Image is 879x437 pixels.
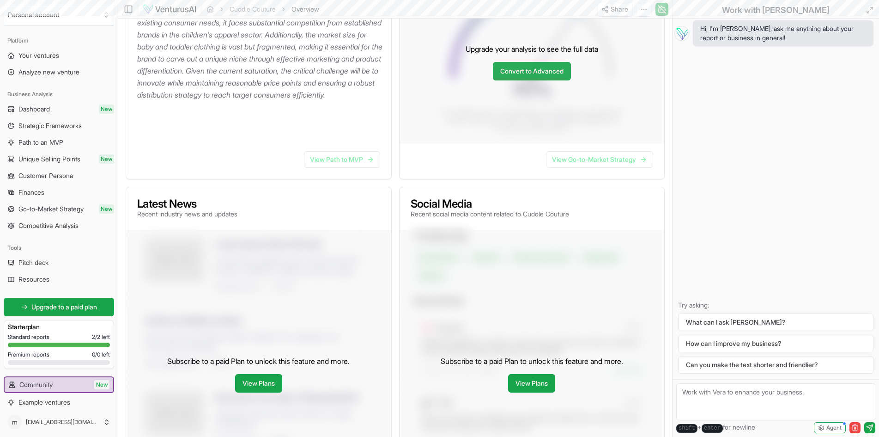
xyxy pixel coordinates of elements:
[4,87,114,102] div: Business Analysis
[4,411,114,433] button: m[EMAIL_ADDRESS][DOMAIN_NAME]
[4,135,114,150] a: Path to an MVP
[18,105,50,114] span: Dashboard
[5,377,113,392] a: CommunityNew
[674,26,689,41] img: Vera
[18,275,49,284] span: Resources
[676,423,755,433] span: + for newline
[18,204,84,214] span: Go-to-Market Strategy
[99,105,114,114] span: New
[18,398,70,407] span: Example ventures
[8,322,110,332] h3: Starter plan
[4,152,114,166] a: Unique Selling PointsNew
[7,415,22,430] span: m
[411,198,569,209] h3: Social Media
[700,24,866,43] span: Hi, I'm [PERSON_NAME], ask me anything about your report or business in general!
[18,51,59,60] span: Your ventures
[4,118,114,133] a: Strategic Frameworks
[19,380,53,389] span: Community
[8,333,49,341] span: Standard reports
[18,258,48,267] span: Pitch deck
[4,65,114,80] a: Analyze new venture
[92,351,110,358] span: 0 / 0 left
[678,335,873,352] button: How can I improve my business?
[4,33,114,48] div: Platform
[137,198,237,209] h3: Latest News
[26,419,99,426] span: [EMAIL_ADDRESS][DOMAIN_NAME]
[441,356,623,367] p: Subscribe to a paid Plan to unlock this feature and more.
[702,424,723,433] kbd: enter
[18,121,82,130] span: Strategic Frameworks
[4,48,114,63] a: Your ventures
[4,202,114,216] a: Go-to-Market StrategyNew
[18,221,79,230] span: Competitive Analysis
[137,209,237,219] p: Recent industry news and updates
[826,424,842,431] span: Agent
[508,374,555,393] a: View Plans
[4,395,114,410] a: Example ventures
[18,154,80,164] span: Unique Selling Points
[94,380,109,389] span: New
[493,62,571,80] a: Convert to Advanced
[18,171,73,180] span: Customer Persona
[4,218,114,233] a: Competitive Analysis
[167,356,350,367] p: Subscribe to a paid Plan to unlock this feature and more.
[235,374,282,393] a: View Plans
[4,298,114,316] a: Upgrade to a paid plan
[678,356,873,374] button: Can you make the text shorter and friendlier?
[4,168,114,183] a: Customer Persona
[546,151,653,168] a: View Go-to-Market Strategy
[411,209,569,219] p: Recent social media content related to Cuddle Couture
[99,154,114,164] span: New
[18,138,63,147] span: Path to an MVP
[4,272,114,287] a: Resources
[4,240,114,255] div: Tools
[4,102,114,117] a: DashboardNew
[4,185,114,200] a: Finances
[99,204,114,214] span: New
[678,301,873,310] p: Try asking:
[814,422,846,433] button: Agent
[18,68,79,77] span: Analyze new venture
[676,424,697,433] kbd: shift
[31,302,97,312] span: Upgrade to a paid plan
[4,255,114,270] a: Pitch deck
[18,188,44,197] span: Finances
[8,351,49,358] span: Premium reports
[678,314,873,331] button: What can I ask [PERSON_NAME]?
[92,333,110,341] span: 2 / 2 left
[304,151,380,168] a: View Path to MVP
[466,43,598,55] p: Upgrade your analysis to see the full data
